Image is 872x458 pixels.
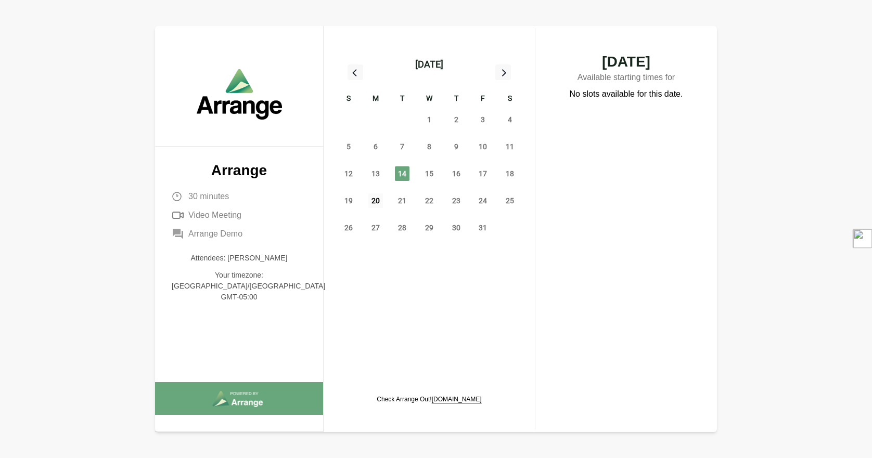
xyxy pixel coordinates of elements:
span: Thursday, October 16, 2025 [449,166,464,181]
span: Thursday, October 23, 2025 [449,193,464,208]
span: Wednesday, October 22, 2025 [422,193,437,208]
img: toggle-logo.svg [853,229,872,248]
span: Friday, October 10, 2025 [476,139,490,154]
span: Thursday, October 30, 2025 [449,220,464,235]
div: W [416,93,443,106]
span: Arrange Demo [188,228,242,240]
span: Wednesday, October 29, 2025 [422,220,437,235]
p: No slots available for this date. [570,88,683,100]
span: Video Meeting [188,209,241,221]
span: Saturday, October 18, 2025 [503,166,517,181]
a: [DOMAIN_NAME] [432,396,482,403]
span: Thursday, October 9, 2025 [449,139,464,154]
span: Sunday, October 5, 2025 [341,139,356,154]
span: Saturday, October 25, 2025 [503,193,517,208]
span: Tuesday, October 14, 2025 [395,166,409,181]
div: F [470,93,497,106]
span: Tuesday, October 28, 2025 [395,220,409,235]
span: Wednesday, October 8, 2025 [422,139,437,154]
span: [DATE] [556,55,696,69]
span: Friday, October 31, 2025 [476,220,490,235]
span: Saturday, October 4, 2025 [503,112,517,127]
p: Check Arrange Out! [377,395,481,403]
div: [DATE] [415,57,443,72]
span: Sunday, October 12, 2025 [341,166,356,181]
div: S [496,93,523,106]
div: T [443,93,470,106]
span: Friday, October 24, 2025 [476,193,490,208]
span: Friday, October 17, 2025 [476,166,490,181]
span: Tuesday, October 21, 2025 [395,193,409,208]
span: Wednesday, October 1, 2025 [422,112,437,127]
span: Thursday, October 2, 2025 [449,112,464,127]
span: Monday, October 13, 2025 [368,166,383,181]
span: Saturday, October 11, 2025 [503,139,517,154]
span: Monday, October 20, 2025 [368,193,383,208]
span: Friday, October 3, 2025 [476,112,490,127]
span: Sunday, October 26, 2025 [341,220,356,235]
div: S [335,93,362,106]
span: Wednesday, October 15, 2025 [422,166,437,181]
span: Tuesday, October 7, 2025 [395,139,409,154]
p: Arrange [172,163,306,178]
p: Available starting times for [556,69,696,88]
span: Sunday, October 19, 2025 [341,193,356,208]
span: Monday, October 27, 2025 [368,220,383,235]
div: M [362,93,389,106]
p: Attendees: [PERSON_NAME] [172,253,306,264]
span: Monday, October 6, 2025 [368,139,383,154]
span: 30 minutes [188,190,229,203]
div: T [389,93,416,106]
p: Your timezone: [GEOGRAPHIC_DATA]/[GEOGRAPHIC_DATA] GMT-05:00 [172,270,306,303]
